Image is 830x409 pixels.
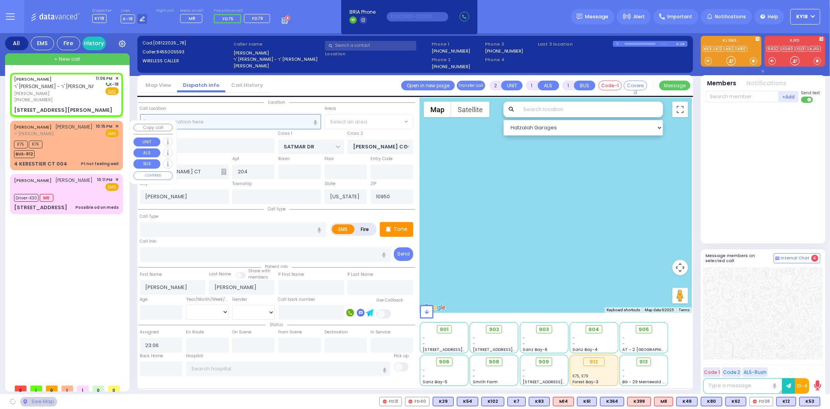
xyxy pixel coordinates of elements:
[485,56,535,63] span: Phone 4
[93,386,104,391] span: 0
[14,90,93,97] span: [PERSON_NAME]
[779,91,799,102] button: +Add
[518,102,663,117] input: Search location
[672,102,688,117] button: Toggle fullscreen view
[776,397,796,406] div: K12
[232,156,239,162] label: Apt
[538,41,613,48] label: Last 3 location
[600,397,624,406] div: K364
[105,183,119,191] span: EMS
[223,16,233,22] span: FD75
[797,13,808,20] span: KY18
[140,271,162,278] label: First Name
[623,335,625,341] span: -
[383,400,387,404] img: red-radio-icon.svg
[14,194,39,202] span: Driver-K30
[252,15,263,21] span: FD79
[75,204,119,210] div: Possible od on meds
[781,46,795,52] a: FD40
[714,46,724,52] a: K12
[767,46,781,52] a: 5932
[108,386,120,391] span: 0
[233,56,322,63] label: ר' [PERSON_NAME] - ר' [PERSON_NAME]
[394,247,413,261] button: Send
[423,373,425,379] span: -
[325,181,335,187] label: State
[701,39,762,44] label: KJ EMS...
[811,255,818,262] span: 4
[30,386,42,391] span: 1
[473,373,475,379] span: -
[233,41,322,48] label: Caller name
[737,46,748,52] a: K80
[422,303,447,313] a: Open this area in Google Maps (opens a new window)
[701,397,722,406] div: BLS
[640,358,648,366] span: 913
[354,224,376,234] label: Fire
[572,373,588,379] span: K75, K79
[707,79,737,88] button: Members
[796,46,808,52] a: FD31
[177,81,225,89] a: Dispatch info
[142,49,231,55] label: Caller:
[809,46,821,52] a: KJFD
[639,326,649,333] span: 905
[600,397,624,406] div: BLS
[409,400,412,404] img: red-radio-icon.svg
[623,379,666,385] span: BG - 29 Merriewold S.
[225,81,269,89] a: Call History
[457,81,485,90] button: Transfer call
[742,367,768,377] button: ALS-Rush
[14,204,67,212] div: [STREET_ADDRESS]
[473,379,498,385] span: Smith Farm
[278,130,292,137] label: Cross 1
[440,326,449,333] span: 901
[14,124,52,130] a: [PERSON_NAME]
[56,123,93,130] span: [PERSON_NAME]
[706,253,774,263] h5: Message members on selected call
[703,367,721,377] button: Code 1
[507,397,526,406] div: K7
[572,341,575,347] span: -
[370,181,376,187] label: ZIP
[627,397,651,406] div: ALS
[749,397,773,406] div: FD38
[248,268,270,274] small: Share with
[588,326,599,333] span: 904
[54,55,80,63] span: + New call
[133,159,160,169] button: BUS
[523,373,525,379] span: -
[577,397,597,406] div: BLS
[747,79,787,88] button: Notifications
[105,129,119,137] span: EMS
[332,224,354,234] label: EMS
[186,329,204,335] label: En Route
[61,386,73,391] span: 1
[92,14,107,23] span: KY18
[423,341,425,347] span: -
[583,358,605,366] div: 912
[627,397,651,406] div: K399
[376,297,403,303] label: Use Callback
[186,353,203,359] label: Hospital
[672,260,688,275] button: Map camera controls
[97,177,113,183] span: 10:11 PM
[776,397,796,406] div: BLS
[676,41,688,47] div: K-18
[725,397,746,406] div: BLS
[577,14,583,19] img: message.svg
[393,225,407,233] p: Tone
[624,81,647,90] button: Covered
[433,397,454,406] div: BLS
[672,288,688,303] button: Drag Pegman onto the map to open Street View
[387,12,448,21] input: (000)000-00000
[5,37,28,50] div: All
[156,9,174,13] label: Night unit
[278,271,304,278] label: P First Name
[189,15,195,21] span: M8
[481,397,504,406] div: BLS
[180,9,205,13] label: Medic on call
[14,177,52,183] a: [PERSON_NAME]
[485,41,535,48] span: Phone 3
[433,397,454,406] div: K29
